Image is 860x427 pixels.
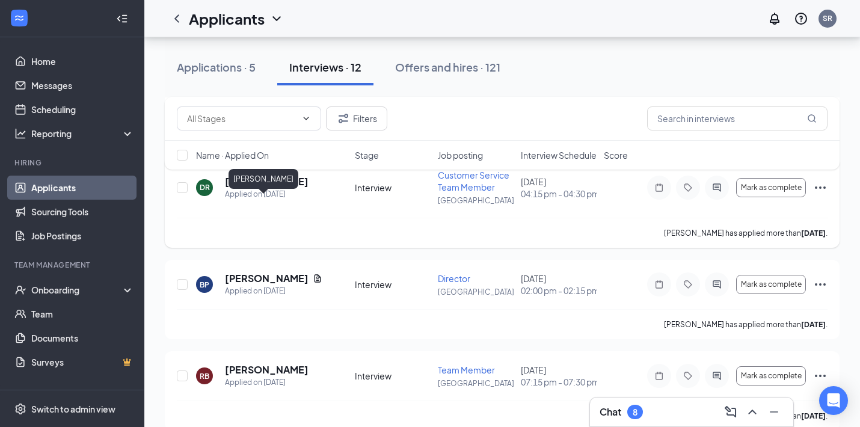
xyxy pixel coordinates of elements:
svg: ComposeMessage [723,405,738,419]
h5: [PERSON_NAME] [225,272,308,285]
input: Search in interviews [647,106,828,131]
button: Mark as complete [736,178,806,197]
b: [DATE] [801,229,826,238]
div: Applied on [DATE] [225,285,322,297]
p: [PERSON_NAME] has applied more than . [664,228,828,238]
button: Minimize [764,402,784,422]
div: Interview [355,278,431,290]
div: [DATE] [521,272,597,296]
span: Stage [355,149,379,161]
span: 02:00 pm - 02:15 pm [521,284,597,296]
svg: Notifications [767,11,782,26]
span: Mark as complete [741,372,802,380]
div: Team Management [14,260,132,270]
svg: ChevronDown [269,11,284,26]
div: Applied on [DATE] [225,376,309,389]
svg: MagnifyingGlass [807,114,817,123]
p: [PERSON_NAME] has applied more than . [664,319,828,330]
span: 04:15 pm - 04:30 pm [521,188,597,200]
p: [GEOGRAPHIC_DATA] [438,195,514,206]
div: Open Intercom Messenger [819,386,848,415]
button: Mark as complete [736,366,806,386]
svg: Note [652,183,666,192]
svg: Filter [336,111,351,126]
p: [GEOGRAPHIC_DATA] [438,287,514,297]
b: [DATE] [801,320,826,329]
svg: QuestionInfo [794,11,808,26]
a: SurveysCrown [31,350,134,374]
a: Messages [31,73,134,97]
svg: Settings [14,403,26,415]
svg: Collapse [116,13,128,25]
svg: Tag [681,371,695,381]
div: Offers and hires · 121 [395,60,500,75]
svg: Ellipses [813,369,828,383]
svg: ChevronLeft [170,11,184,26]
span: Job posting [438,149,483,161]
button: Filter Filters [326,106,387,131]
svg: Minimize [767,405,781,419]
p: [GEOGRAPHIC_DATA] [438,378,514,389]
svg: ChevronDown [301,114,311,123]
svg: ChevronUp [745,405,760,419]
svg: Tag [681,280,695,289]
a: Applicants [31,176,134,200]
input: All Stages [187,112,296,125]
svg: Tag [681,183,695,192]
h5: [PERSON_NAME] [225,363,309,376]
div: [DATE] [521,364,597,388]
svg: Ellipses [813,277,828,292]
button: ChevronUp [743,402,762,422]
div: Hiring [14,158,132,168]
span: Mark as complete [741,183,802,192]
svg: ActiveChat [710,280,724,289]
span: Interview Schedule [521,149,597,161]
a: Job Postings [31,224,134,248]
span: Score [604,149,628,161]
a: Sourcing Tools [31,200,134,224]
button: Mark as complete [736,275,806,294]
div: Switch to admin view [31,403,115,415]
div: Applications · 5 [177,60,256,75]
div: Applied on [DATE] [225,188,309,200]
div: RB [200,371,209,381]
svg: WorkstreamLogo [13,12,25,24]
svg: Ellipses [813,180,828,195]
div: DR [200,182,210,192]
span: Mark as complete [741,280,802,289]
span: Director [438,273,470,284]
a: Team [31,302,134,326]
h1: Applicants [189,8,265,29]
span: 07:15 pm - 07:30 pm [521,376,597,388]
div: Interview [355,370,431,382]
svg: UserCheck [14,284,26,296]
svg: ActiveChat [710,371,724,381]
div: BP [200,280,209,290]
svg: ActiveChat [710,183,724,192]
div: 8 [633,407,637,417]
div: Interviews · 12 [289,60,361,75]
svg: Note [652,371,666,381]
button: ComposeMessage [721,402,740,422]
div: [PERSON_NAME] [229,169,298,189]
h3: Chat [600,405,621,419]
svg: Analysis [14,127,26,140]
a: Documents [31,326,134,350]
a: Scheduling [31,97,134,121]
span: Team Member [438,364,495,375]
a: Home [31,49,134,73]
div: Reporting [31,127,135,140]
div: Interview [355,182,431,194]
div: SR [823,13,832,23]
div: Onboarding [31,284,124,296]
svg: Document [313,274,322,283]
b: [DATE] [801,411,826,420]
div: [DATE] [521,176,597,200]
svg: Note [652,280,666,289]
span: Name · Applied On [196,149,269,161]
